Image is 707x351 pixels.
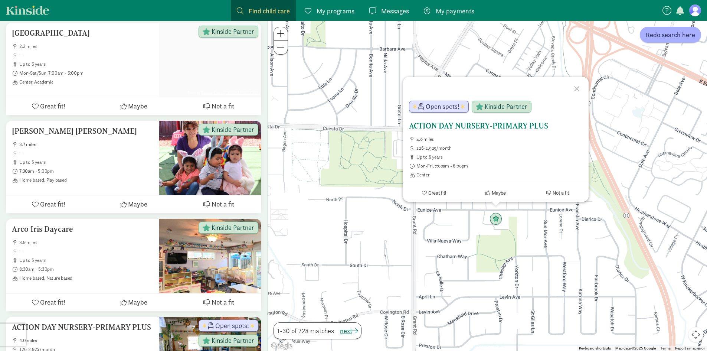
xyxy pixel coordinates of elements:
[19,177,153,183] span: Home based, Play based
[428,190,446,196] span: Great fit!
[19,338,153,344] span: 4.0 miles
[212,101,234,111] span: Not a fit
[409,121,583,130] h5: ACTION DAY NURSERY-PRIMARY PLUS
[249,6,290,16] span: Find child care
[40,297,65,307] span: Great fit!
[212,126,254,133] span: Kinside Partner
[646,30,695,40] span: Redo search here
[91,195,176,213] button: Maybe
[490,213,502,225] div: Click to see details
[426,103,459,110] span: Open spots!
[688,327,703,342] button: Map camera controls
[381,6,409,16] span: Messages
[128,199,147,209] span: Maybe
[212,28,254,35] span: Kinside Partner
[465,184,527,202] button: Maybe
[269,341,294,351] img: Google
[416,145,583,151] span: 126-2,925/month
[186,88,261,97] span: Photo by
[128,297,147,307] span: Maybe
[19,168,153,174] span: 7:30am - 5:00pm
[416,163,583,169] span: Mon-Fri, 7:00am - 6:00pm
[212,337,254,344] span: Kinside Partner
[19,43,153,49] span: 2.3 miles
[277,326,334,336] span: 1-30 of 728 matches
[19,61,153,67] span: up to 6 years
[269,341,294,351] a: Open this area in Google Maps (opens a new window)
[19,142,153,147] span: 3.7 miles
[19,257,153,263] span: up to 5 years
[215,322,249,329] span: Open spots!
[212,224,254,231] span: Kinside Partner
[176,195,261,213] button: Not a fit
[176,293,261,311] button: Not a fit
[19,275,153,281] span: Home based, Nature based
[6,97,91,115] button: Great fit!
[91,97,176,115] button: Maybe
[340,326,358,336] button: next
[19,159,153,165] span: up to 5 years
[6,6,49,15] a: Kinside
[6,195,91,213] button: Great fit!
[436,6,474,16] span: My payments
[19,240,153,246] span: 3.9 miles
[19,266,153,272] span: 8:30am - 5:30pm
[201,90,260,95] a: Building Kidz of [GEOGRAPHIC_DATA]
[675,346,705,350] a: Report a map error
[12,127,153,136] h5: [PERSON_NAME] [PERSON_NAME]
[579,346,611,351] button: Keyboard shortcuts
[40,199,65,209] span: Great fit!
[317,6,354,16] span: My programs
[416,154,583,160] span: up to 6 years
[176,97,261,115] button: Not a fit
[553,190,569,196] span: Not a fit
[212,297,234,307] span: Not a fit
[91,293,176,311] button: Maybe
[492,190,506,196] span: Maybe
[12,225,153,234] h5: Arco Iris Daycare
[40,101,65,111] span: Great fit!
[212,199,234,209] span: Not a fit
[416,172,583,178] span: Center
[485,103,527,110] span: Kinside Partner
[128,101,147,111] span: Maybe
[615,346,656,350] span: Map data ©2025 Google
[19,79,153,85] span: Center, Academic
[660,346,671,350] a: Terms
[6,293,91,311] button: Great fit!
[416,136,583,142] span: 4.0 miles
[19,70,153,76] span: Mon-Sat/Sun, 7:00am - 6:00pm
[403,184,465,202] button: Great fit!
[12,29,153,38] h5: [GEOGRAPHIC_DATA]
[527,184,589,202] button: Not a fit
[12,323,153,332] h5: ACTION DAY NURSERY-PRIMARY PLUS
[640,27,701,43] button: Redo search here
